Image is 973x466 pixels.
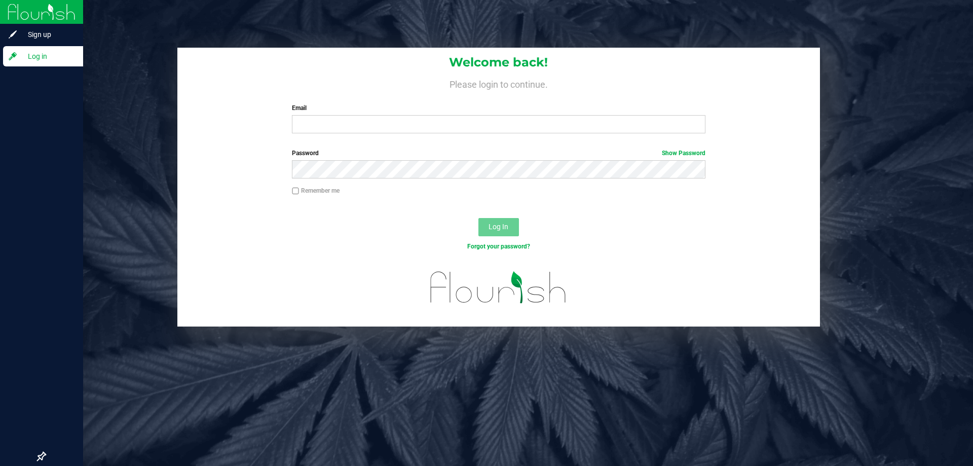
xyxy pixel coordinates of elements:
label: Email [292,103,705,113]
h4: Please login to continue. [177,77,820,89]
span: Sign up [18,28,79,41]
a: Show Password [662,150,705,157]
button: Log In [478,218,519,236]
label: Remember me [292,186,340,195]
h1: Welcome back! [177,56,820,69]
inline-svg: Log in [8,51,18,61]
a: Forgot your password? [467,243,530,250]
inline-svg: Sign up [8,29,18,40]
span: Password [292,150,319,157]
img: flourish_logo.svg [418,262,579,313]
input: Remember me [292,188,299,195]
span: Log In [489,223,508,231]
span: Log in [18,50,79,62]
